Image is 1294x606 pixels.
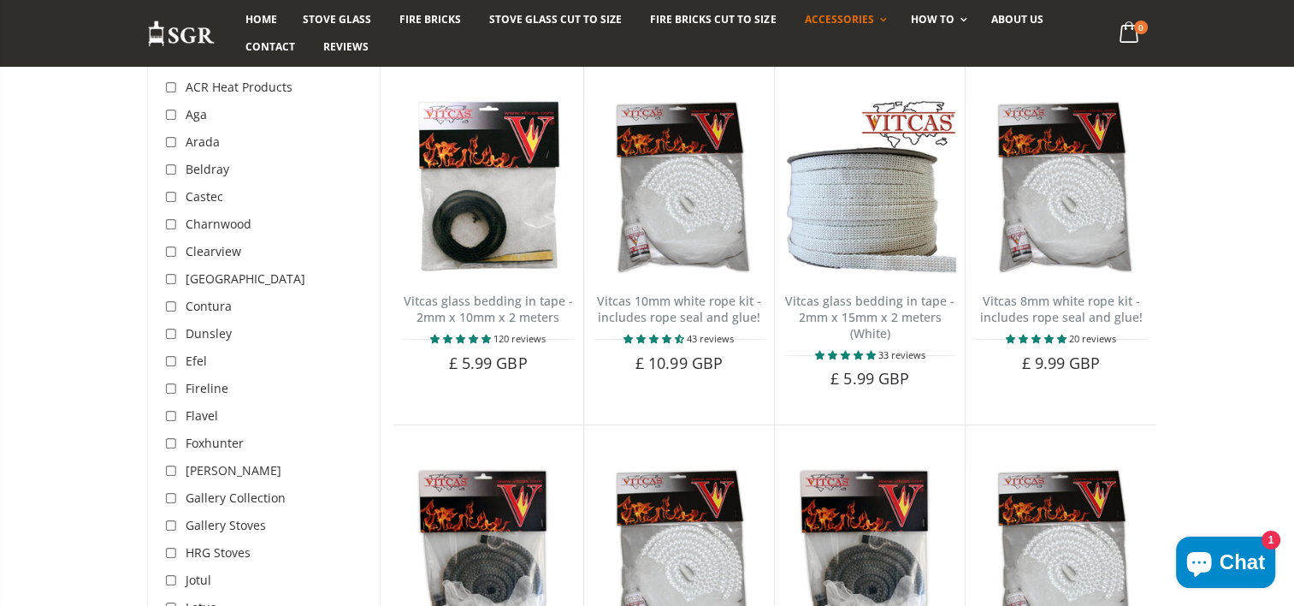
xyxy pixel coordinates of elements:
[978,6,1056,33] a: About us
[186,462,281,478] span: [PERSON_NAME]
[430,332,493,345] span: 4.85 stars
[1134,21,1148,34] span: 0
[815,348,878,361] span: 4.88 stars
[1112,17,1147,50] a: 0
[1069,332,1116,345] span: 20 reviews
[186,188,223,205] span: Castec
[186,380,228,396] span: Fireline
[245,12,277,27] span: Home
[1021,353,1100,373] span: £ 9.99 GBP
[186,161,229,177] span: Beldray
[991,12,1043,27] span: About us
[186,106,207,122] span: Aga
[898,6,976,33] a: How To
[635,353,723,373] span: £ 10.99 GBP
[404,293,573,325] a: Vitcas glass bedding in tape - 2mm x 10mm x 2 meters
[290,6,384,33] a: Stove Glass
[186,216,251,232] span: Charnwood
[186,298,232,314] span: Contura
[186,407,218,424] span: Flavel
[186,572,211,588] span: Jotul
[147,20,216,48] img: Stove Glass Replacement
[783,100,956,273] img: Vitcas stove glass bedding in tape
[233,33,308,61] a: Contact
[323,39,369,54] span: Reviews
[911,12,954,27] span: How To
[186,517,266,533] span: Gallery Stoves
[310,33,381,61] a: Reviews
[186,270,305,287] span: [GEOGRAPHIC_DATA]
[687,332,734,345] span: 43 reviews
[186,79,292,95] span: ACR Heat Products
[402,100,575,273] img: Vitcas stove glass bedding in tape
[785,293,954,342] a: Vitcas glass bedding in tape - 2mm x 15mm x 2 meters (White)
[593,100,765,273] img: Vitcas white rope, glue and gloves kit 10mm
[489,12,622,27] span: Stove Glass Cut To Size
[186,134,220,150] span: Arada
[1171,537,1280,592] inbox-online-store-chat: Shopify online store chat
[493,332,546,345] span: 120 reviews
[245,39,295,54] span: Contact
[186,353,207,369] span: Efel
[186,325,232,342] span: Dunsley
[186,490,286,506] span: Gallery Collection
[830,368,909,389] span: £ 5.99 GBP
[637,6,789,33] a: Fire Bricks Cut To Size
[449,353,528,373] span: £ 5.99 GBP
[303,12,371,27] span: Stove Glass
[1006,332,1069,345] span: 4.90 stars
[650,12,776,27] span: Fire Bricks Cut To Size
[186,544,251,561] span: HRG Stoves
[878,348,925,361] span: 33 reviews
[974,100,1147,273] img: Vitcas white rope, glue and gloves kit 8mm
[791,6,895,33] a: Accessories
[186,243,241,259] span: Clearview
[387,6,474,33] a: Fire Bricks
[476,6,635,33] a: Stove Glass Cut To Size
[623,332,687,345] span: 4.67 stars
[399,12,461,27] span: Fire Bricks
[979,293,1142,325] a: Vitcas 8mm white rope kit - includes rope seal and glue!
[233,6,290,33] a: Home
[597,293,761,325] a: Vitcas 10mm white rope kit - includes rope seal and glue!
[186,435,244,451] span: Foxhunter
[804,12,873,27] span: Accessories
